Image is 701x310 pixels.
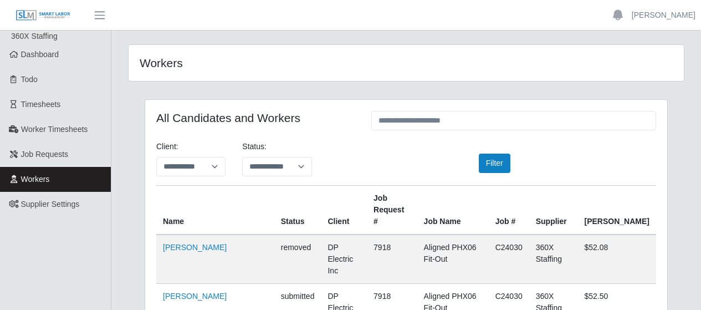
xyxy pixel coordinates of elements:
span: Worker Timesheets [21,125,88,134]
label: Client: [156,141,178,153]
img: SLM Logo [16,9,71,22]
span: Workers [21,175,50,184]
h4: Workers [140,56,352,70]
span: Timesheets [21,100,61,109]
th: Job Name [417,186,489,235]
span: Dashboard [21,50,59,59]
span: Supplier Settings [21,200,80,209]
td: 360X Staffing [529,235,578,284]
td: removed [274,235,321,284]
th: Supplier [529,186,578,235]
th: Status [274,186,321,235]
button: Filter [479,154,510,173]
td: DP Electric Inc [321,235,367,284]
th: Job Request # [367,186,417,235]
span: Job Requests [21,150,69,159]
th: Client [321,186,367,235]
td: 7918 [367,235,417,284]
th: Name [156,186,274,235]
a: [PERSON_NAME] [163,243,227,252]
a: [PERSON_NAME] [163,292,227,301]
span: Todo [21,75,38,84]
h4: All Candidates and Workers [156,111,355,125]
th: [PERSON_NAME] [578,186,657,235]
label: Status: [242,141,267,153]
td: Aligned PHX06 Fit-Out [417,235,489,284]
td: $52.08 [578,235,657,284]
span: 360X Staffing [11,32,58,40]
td: C24030 [489,235,529,284]
th: Job # [489,186,529,235]
a: [PERSON_NAME] [632,9,695,21]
